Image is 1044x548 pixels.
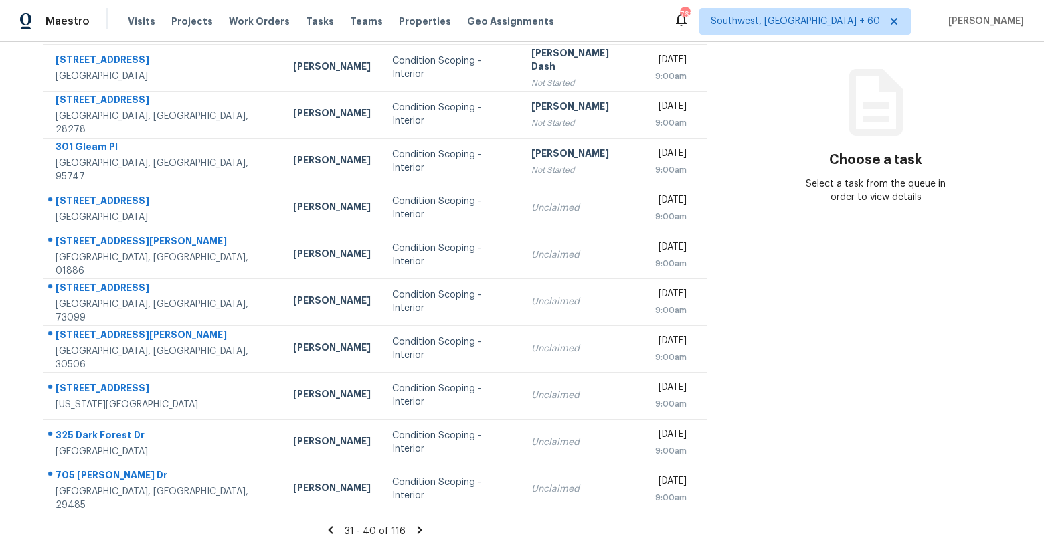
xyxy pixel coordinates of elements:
div: Not Started [531,116,633,130]
div: 9:00am [655,351,687,364]
div: [GEOGRAPHIC_DATA] [56,70,272,83]
div: 325 Dark Forest Dr [56,428,272,445]
div: 9:00am [655,304,687,317]
div: 9:00am [655,491,687,505]
div: [PERSON_NAME] [293,247,371,264]
div: 705 [PERSON_NAME] Dr [56,468,272,485]
div: [PERSON_NAME] [531,147,633,163]
span: Projects [171,15,213,28]
span: Work Orders [229,15,290,28]
div: 9:00am [655,444,687,458]
span: Geo Assignments [467,15,554,28]
div: [GEOGRAPHIC_DATA] [56,211,272,224]
div: [STREET_ADDRESS] [56,281,272,298]
div: Condition Scoping - Interior [392,148,510,175]
span: Teams [350,15,383,28]
div: [DATE] [655,287,687,304]
div: Condition Scoping - Interior [392,195,510,221]
div: [PERSON_NAME] [293,200,371,217]
div: 9:00am [655,210,687,223]
div: 9:00am [655,257,687,270]
span: Visits [128,15,155,28]
div: [DATE] [655,100,687,116]
div: [STREET_ADDRESS] [56,53,272,70]
div: [PERSON_NAME] [293,387,371,404]
div: Condition Scoping - Interior [392,476,510,503]
div: Condition Scoping - Interior [392,429,510,456]
h3: Choose a task [829,153,922,167]
div: [GEOGRAPHIC_DATA], [GEOGRAPHIC_DATA], 29485 [56,485,272,512]
div: [GEOGRAPHIC_DATA], [GEOGRAPHIC_DATA], 01886 [56,251,272,278]
div: Condition Scoping - Interior [392,101,510,128]
div: Condition Scoping - Interior [392,382,510,409]
div: Not Started [531,76,633,90]
div: Select a task from the queue in order to view details [802,177,949,204]
div: Unclaimed [531,201,633,215]
div: Unclaimed [531,248,633,262]
div: [PERSON_NAME] [293,60,371,76]
div: [PERSON_NAME] [293,106,371,123]
div: Condition Scoping - Interior [392,288,510,315]
div: [PERSON_NAME] [531,100,633,116]
div: [DATE] [655,240,687,257]
div: [PERSON_NAME] [293,341,371,357]
div: Condition Scoping - Interior [392,242,510,268]
div: 301 Gleam Pl [56,140,272,157]
div: [DATE] [655,193,687,210]
div: 9:00am [655,116,687,130]
div: [PERSON_NAME] [293,434,371,451]
div: Unclaimed [531,389,633,402]
span: Southwest, [GEOGRAPHIC_DATA] + 60 [711,15,880,28]
div: Condition Scoping - Interior [392,54,510,81]
span: 31 - 40 of 116 [345,527,406,536]
div: Unclaimed [531,342,633,355]
div: [DATE] [655,474,687,491]
div: [US_STATE][GEOGRAPHIC_DATA] [56,398,272,412]
div: 761 [680,8,689,21]
div: [DATE] [655,147,687,163]
div: [GEOGRAPHIC_DATA] [56,445,272,458]
span: [PERSON_NAME] [943,15,1024,28]
div: Condition Scoping - Interior [392,335,510,362]
div: [GEOGRAPHIC_DATA], [GEOGRAPHIC_DATA], 73099 [56,298,272,325]
span: Properties [399,15,451,28]
div: [GEOGRAPHIC_DATA], [GEOGRAPHIC_DATA], 95747 [56,157,272,183]
div: [DATE] [655,53,687,70]
div: Not Started [531,163,633,177]
div: Unclaimed [531,482,633,496]
div: [STREET_ADDRESS] [56,194,272,211]
div: Unclaimed [531,295,633,308]
div: 9:00am [655,163,687,177]
span: Tasks [306,17,334,26]
div: [GEOGRAPHIC_DATA], [GEOGRAPHIC_DATA], 30506 [56,345,272,371]
div: Unclaimed [531,436,633,449]
div: [DATE] [655,334,687,351]
div: 9:00am [655,70,687,83]
div: [PERSON_NAME] [293,481,371,498]
div: [PERSON_NAME] [293,153,371,170]
div: [DATE] [655,381,687,397]
div: [STREET_ADDRESS] [56,93,272,110]
div: [PERSON_NAME] [293,294,371,310]
span: Maestro [46,15,90,28]
div: [PERSON_NAME] Dash [531,46,633,76]
div: [STREET_ADDRESS][PERSON_NAME] [56,234,272,251]
div: [STREET_ADDRESS][PERSON_NAME] [56,328,272,345]
div: [GEOGRAPHIC_DATA], [GEOGRAPHIC_DATA], 28278 [56,110,272,136]
div: [DATE] [655,428,687,444]
div: [STREET_ADDRESS] [56,381,272,398]
div: 9:00am [655,397,687,411]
